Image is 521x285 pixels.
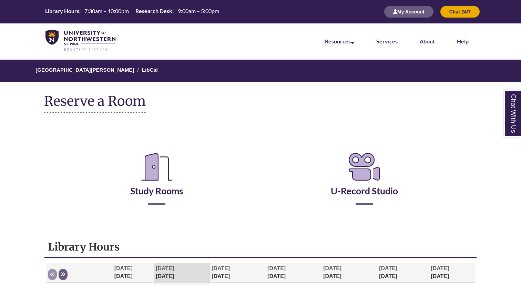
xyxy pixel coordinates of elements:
a: Help [457,38,469,44]
span: [DATE] [323,265,341,271]
a: Resources [325,38,354,44]
button: Chat 24/7 [440,6,480,18]
nav: Breadcrumb [44,60,477,82]
span: [DATE] [212,265,230,271]
h1: Reserve a Room [44,94,146,113]
span: [DATE] [156,265,174,271]
th: [DATE] [429,263,474,283]
button: Next week [59,269,68,280]
button: Previous week [48,269,57,280]
a: My Account [384,9,433,14]
button: My Account [384,6,433,18]
span: [DATE] [379,265,397,271]
th: [DATE] [154,263,210,283]
th: Library Hours: [42,7,82,15]
a: Study Rooms [130,168,183,196]
th: [DATE] [321,263,377,283]
th: [DATE] [210,263,266,283]
th: [DATE] [113,263,154,283]
a: [GEOGRAPHIC_DATA][PERSON_NAME] [35,67,134,73]
a: Services [376,38,398,44]
div: Reserve a Room [44,130,477,225]
a: About [420,38,435,44]
a: LibCal [142,67,158,73]
a: Hours Today [42,7,222,16]
span: [DATE] [431,265,449,271]
span: 9:00am – 5:00pm [178,8,219,14]
span: [DATE] [114,265,133,271]
a: Chat 24/7 [440,9,480,14]
img: UNWSP Library Logo [45,30,115,52]
h1: Library Hours [48,240,473,253]
th: [DATE] [266,263,321,283]
span: [DATE] [267,265,286,271]
span: 7:30am – 10:00pm [84,8,129,14]
th: [DATE] [377,263,429,283]
th: Research Desk: [133,7,175,15]
a: U-Record Studio [331,168,398,196]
